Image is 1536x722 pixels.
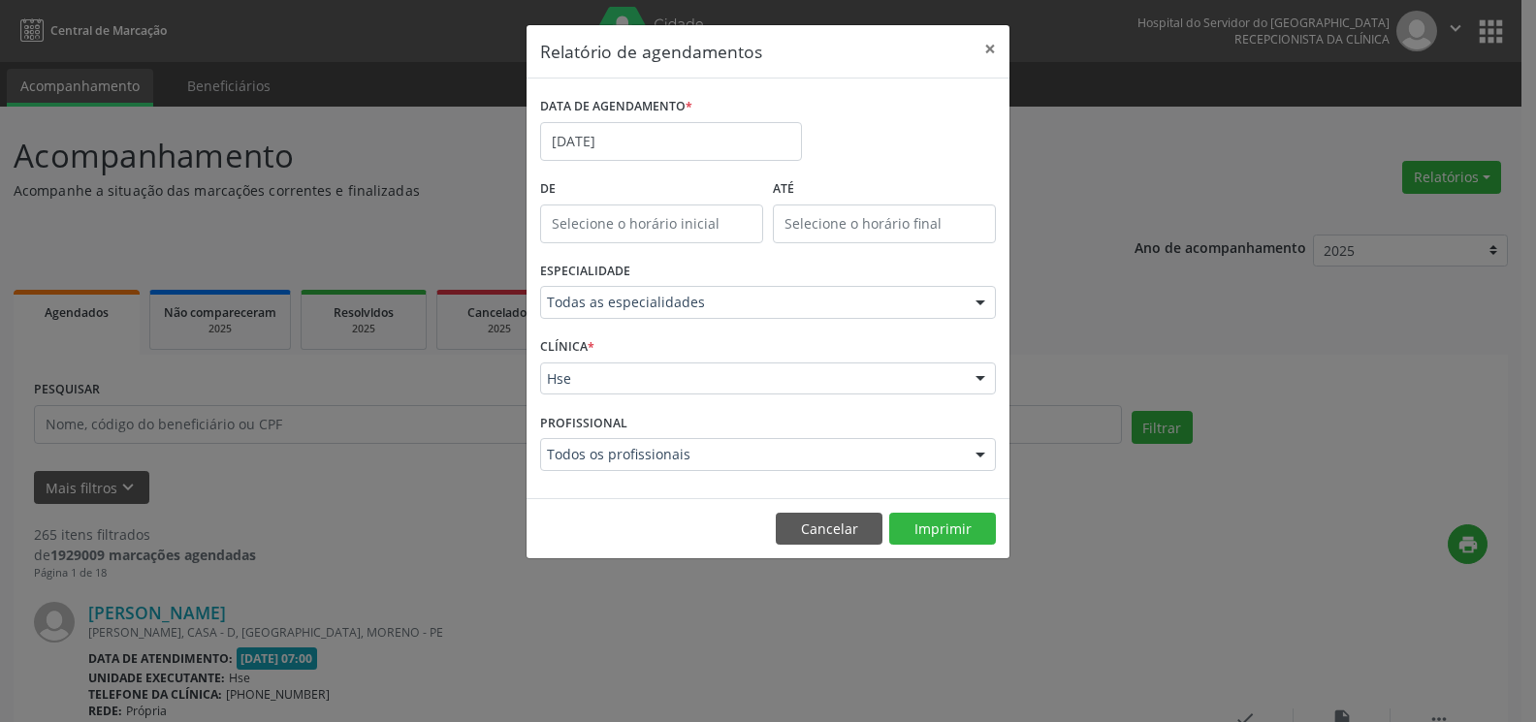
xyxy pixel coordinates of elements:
label: DATA DE AGENDAMENTO [540,92,692,122]
input: Selecione uma data ou intervalo [540,122,802,161]
button: Close [971,25,1009,73]
button: Cancelar [776,513,882,546]
span: Todos os profissionais [547,445,956,464]
button: Imprimir [889,513,996,546]
h5: Relatório de agendamentos [540,39,762,64]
